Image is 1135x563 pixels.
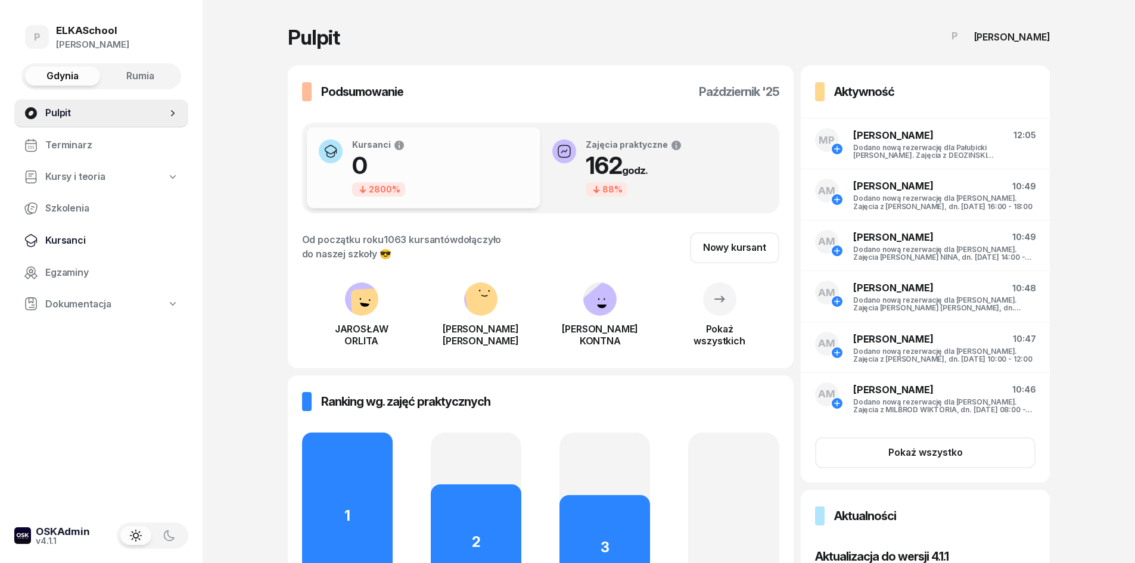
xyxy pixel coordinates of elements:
div: 2800% [352,182,405,197]
div: [PERSON_NAME] [56,37,129,52]
h3: Aktywność [834,82,894,101]
span: Egzaminy [45,265,179,281]
span: 10:46 [1012,384,1036,394]
span: Rumia [126,69,154,84]
span: 1 [344,507,350,524]
div: ELKASchool [56,26,129,36]
div: Dodano nową rezerwację dla [PERSON_NAME]. Zajęcia z [PERSON_NAME], dn. [DATE] 16:00 - 18:00 [853,194,1036,210]
h1: 0 [352,151,405,180]
span: Kursanci [45,233,179,248]
div: Pokaż wszystkich [660,323,779,347]
div: Dodano nową rezerwację dla [PERSON_NAME]. Zajęcia z MILBROD WIKTORIA, dn. [DATE] 08:00 - 10:00 [853,398,1036,413]
span: 10:48 [1012,283,1036,293]
a: Pokażwszystkich [660,297,779,347]
div: Pokaż wszystko [888,445,963,461]
span: AM [818,186,835,196]
a: Kursanci [14,226,188,255]
a: JAROSŁAWORLITA [302,306,421,347]
div: OSKAdmin [36,527,90,537]
button: Rumia [102,67,178,86]
div: Dodano nową rezerwację dla Pałubicki [PERSON_NAME]. Zajęcia z DEOZIŃSKI [PERSON_NAME], dn. [DATE]... [853,144,1036,159]
a: [PERSON_NAME]KONTNA [540,306,660,347]
div: Dodano nową rezerwację dla [PERSON_NAME]. Zajęcia z [PERSON_NAME], dn. [DATE] 10:00 - 12:00 [853,347,1036,363]
span: Kursy i teoria [45,169,105,185]
span: AM [818,237,835,247]
h3: październik '25 [699,82,779,101]
img: logo-xs-dark@2x.png [14,527,31,544]
span: 1063 kursantów [384,234,458,245]
span: 12:05 [1013,130,1036,140]
small: godz. [622,164,648,176]
span: [PERSON_NAME] [853,231,934,243]
a: Dokumentacja [14,291,188,318]
span: 10:47 [1013,334,1036,344]
a: Pulpit [14,99,188,127]
span: MP [819,135,835,145]
div: JAROSŁAW ORLITA [302,323,421,347]
a: Szkolenia [14,194,188,223]
span: 10:49 [1012,232,1036,242]
div: 88% [586,182,627,197]
h3: Podsumowanie [321,82,403,101]
h1: 162 [586,151,682,180]
span: [PERSON_NAME] [853,384,934,396]
div: [PERSON_NAME] KONTNA [540,323,660,347]
span: 3 [601,539,610,556]
a: Egzaminy [14,259,188,287]
div: [PERSON_NAME] [PERSON_NAME] [421,323,540,347]
div: [PERSON_NAME] [974,32,1050,42]
button: Gdynia [25,67,100,86]
div: Nowy kursant [703,240,766,256]
span: AM [818,389,835,399]
span: Terminarz [45,138,179,153]
a: Kursy i teoria [14,163,188,191]
span: AM [818,338,835,349]
span: Gdynia [46,69,79,84]
a: Terminarz [14,131,188,160]
a: [PERSON_NAME][PERSON_NAME] [421,306,540,347]
a: AktywnośćMP[PERSON_NAME]12:05Dodano nową rezerwację dla Pałubicki [PERSON_NAME]. Zajęcia z DEOZIŃ... [801,66,1050,483]
h1: Pulpit [288,27,340,48]
a: Nowy kursant [690,232,779,263]
h3: Aktualności [834,506,896,525]
span: P [951,31,958,41]
button: Pokaż wszystko [815,437,1036,468]
span: Szkolenia [45,201,179,216]
span: [PERSON_NAME] [853,180,934,192]
span: [PERSON_NAME] [853,333,934,345]
button: Zajęcia praktyczne162godz.88% [540,127,775,209]
span: 10:49 [1012,181,1036,191]
div: Zajęcia praktyczne [586,139,682,151]
h3: Ranking wg. zajęć praktycznych [321,392,490,411]
span: [PERSON_NAME] [853,282,934,294]
span: P [34,32,41,42]
div: Kursanci [352,139,405,151]
div: Dodano nową rezerwację dla [PERSON_NAME]. Zajęcia [PERSON_NAME] NINA, dn. [DATE] 14:00 - 16:00 [853,245,1036,261]
span: [PERSON_NAME] [853,129,934,141]
button: Kursanci02800% [307,127,541,209]
div: v4.1.1 [36,537,90,545]
div: Dodano nową rezerwację dla [PERSON_NAME]. Zajęcia [PERSON_NAME] [PERSON_NAME], dn. [DATE] 12:00 -... [853,296,1036,312]
span: Dokumentacja [45,297,111,312]
span: AM [818,288,835,298]
div: Od początku roku dołączyło do naszej szkoły 😎 [302,232,502,261]
span: 2 [472,533,481,550]
span: Pulpit [45,105,167,121]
